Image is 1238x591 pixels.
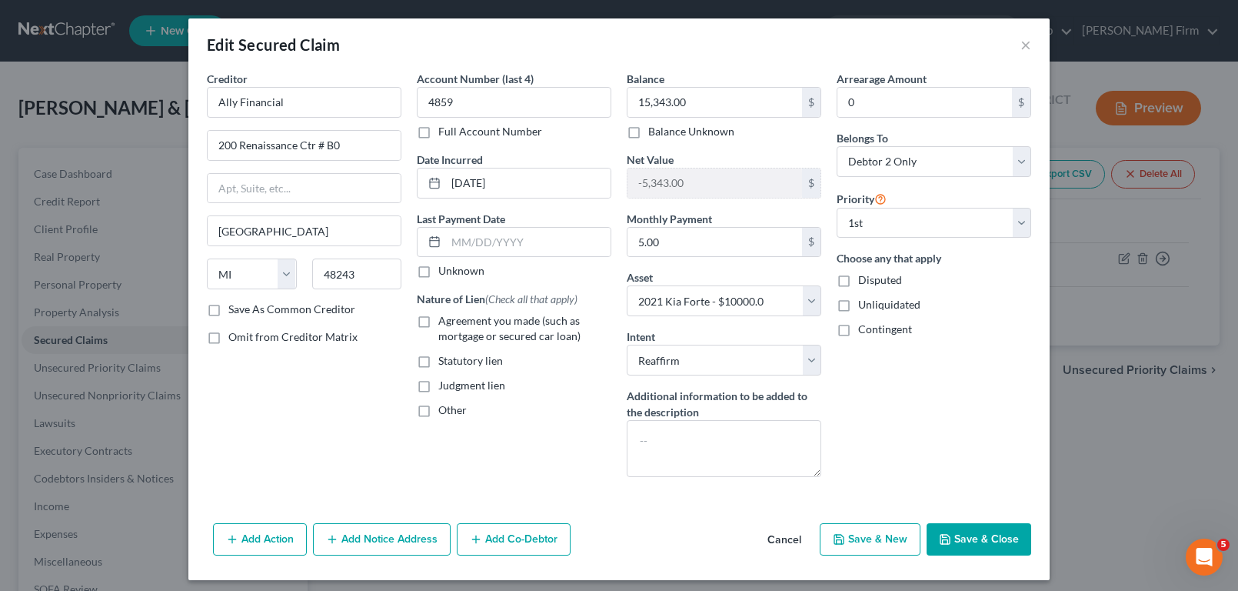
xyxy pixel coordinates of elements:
[208,216,401,245] input: Enter city...
[1186,539,1223,576] iframe: Intercom live chat
[648,124,734,139] label: Balance Unknown
[417,291,577,307] label: Nature of Lien
[207,34,340,55] div: Edit Secured Claim
[438,263,484,279] label: Unknown
[820,523,920,556] button: Save & New
[446,169,611,198] input: MM/DD/YYYY
[627,228,802,257] input: 0.00
[213,523,307,556] button: Add Action
[207,87,401,118] input: Search creditor by name...
[627,271,653,284] span: Asset
[1020,35,1031,54] button: ×
[438,379,505,392] span: Judgment lien
[228,302,355,317] label: Save As Common Creditor
[312,259,402,289] input: Enter zip...
[802,88,820,117] div: $
[837,88,1012,117] input: 0.00
[438,403,467,416] span: Other
[438,354,503,367] span: Statutory lien
[313,523,451,556] button: Add Notice Address
[417,152,483,168] label: Date Incurred
[485,292,577,306] span: (Check all that apply)
[627,71,664,87] label: Balance
[627,169,802,198] input: 0.00
[627,152,674,168] label: Net Value
[438,314,581,342] span: Agreement you made (such as mortgage or secured car loan)
[417,71,534,87] label: Account Number (last 4)
[446,228,611,257] input: MM/DD/YYYY
[627,388,821,420] label: Additional information to be added to the description
[208,131,401,160] input: Enter address...
[438,124,542,139] label: Full Account Number
[627,211,712,227] label: Monthly Payment
[802,228,820,257] div: $
[208,174,401,203] input: Apt, Suite, etc...
[755,525,814,556] button: Cancel
[228,330,358,343] span: Omit from Creditor Matrix
[837,71,927,87] label: Arrearage Amount
[627,88,802,117] input: 0.00
[927,523,1031,556] button: Save & Close
[858,298,920,311] span: Unliquidated
[858,273,902,286] span: Disputed
[837,132,888,145] span: Belongs To
[1217,539,1230,551] span: 5
[627,329,655,345] label: Intent
[802,169,820,198] div: $
[1012,88,1030,117] div: $
[858,322,912,336] span: Contingent
[207,72,248,85] span: Creditor
[837,189,887,208] label: Priority
[837,250,1031,266] label: Choose any that apply
[417,211,505,227] label: Last Payment Date
[457,523,571,556] button: Add Co-Debtor
[417,87,611,118] input: XXXX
